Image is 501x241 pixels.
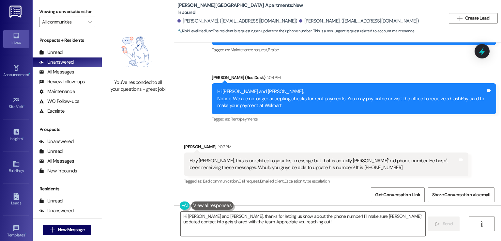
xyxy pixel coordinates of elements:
[33,185,102,192] div: Residents
[184,176,468,186] div: Tagged as:
[238,178,260,184] span: Call request ,
[58,226,84,233] span: New Message
[3,223,29,240] a: Templates •
[375,191,420,198] span: Get Conversation Link
[212,74,496,83] div: [PERSON_NAME] (ResiDesk)
[260,178,284,184] span: Emailed client ,
[181,212,425,236] textarea: Hi [PERSON_NAME] and [PERSON_NAME], thanks for letting us know about the phone number! I’ll make ...
[39,198,63,204] div: Unread
[428,187,494,202] button: Share Conversation via email
[23,136,23,140] span: •
[284,178,329,184] span: Escalation type escalation
[435,221,440,227] i: 
[231,47,268,53] span: Maintenance request ,
[428,217,460,231] button: Send
[3,158,29,176] a: Buildings
[39,168,77,174] div: New Inbounds
[88,19,92,24] i: 
[39,49,63,56] div: Unread
[217,88,486,109] div: Hi [PERSON_NAME] and [PERSON_NAME], Notice: We are no longer accepting checks for rent payments. ...
[184,143,468,153] div: [PERSON_NAME]
[39,78,85,85] div: Review follow-ups
[39,207,74,214] div: Unanswered
[39,88,75,95] div: Maintenance
[190,157,458,171] div: Hey [PERSON_NAME], this is unrelated to your last message but that is actually [PERSON_NAME]' old...
[266,74,281,81] div: 1:04 PM
[457,16,462,21] i: 
[43,225,91,235] button: New Message
[177,28,415,35] span: : The resident is requesting an update to their phone number. This is a non-urgent request relate...
[449,13,498,24] button: Create Lead
[39,98,79,105] div: WO Follow-ups
[42,17,85,27] input: All communities
[203,178,238,184] span: Bad communication ,
[371,187,424,202] button: Get Conversation Link
[109,79,167,93] div: You've responded to all your questions - great job!
[212,45,496,55] div: Tagged as:
[3,126,29,144] a: Insights •
[39,59,74,66] div: Unanswered
[3,30,29,48] a: Inbox
[268,47,279,53] span: Praise
[39,7,95,17] label: Viewing conversations for
[25,232,26,236] span: •
[39,158,74,165] div: All Messages
[33,126,102,133] div: Prospects
[443,220,453,227] span: Send
[177,28,212,34] strong: 🔧 Risk Level: Medium
[177,18,297,24] div: [PERSON_NAME]. ([EMAIL_ADDRESS][DOMAIN_NAME])
[39,69,74,75] div: All Messages
[3,94,29,112] a: Site Visit •
[177,2,308,16] b: [PERSON_NAME][GEOGRAPHIC_DATA] Apartments: New Inbound
[299,18,419,24] div: [PERSON_NAME]. ([EMAIL_ADDRESS][DOMAIN_NAME])
[9,6,23,18] img: ResiDesk Logo
[231,116,258,122] span: Rent/payments
[39,217,74,224] div: All Messages
[212,114,496,124] div: Tagged as:
[39,148,63,155] div: Unread
[109,27,167,76] img: empty-state
[217,143,231,150] div: 1:07 PM
[50,227,55,233] i: 
[29,72,30,76] span: •
[39,138,74,145] div: Unanswered
[3,191,29,208] a: Leads
[465,15,489,22] span: Create Lead
[39,108,65,115] div: Escalate
[479,221,484,227] i: 
[33,37,102,44] div: Prospects + Residents
[432,191,490,198] span: Share Conversation via email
